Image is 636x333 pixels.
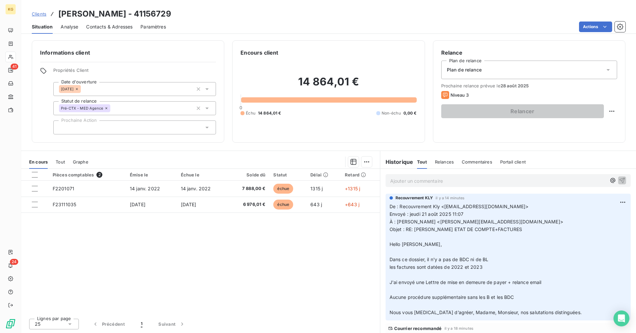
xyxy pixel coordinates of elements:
[396,195,433,201] span: Recouvrement KLY
[382,110,401,116] span: Non-échu
[181,172,224,177] div: Échue le
[130,172,173,177] div: Émise le
[140,24,166,30] span: Paramètres
[5,65,16,75] a: 41
[390,264,483,270] span: les factures sont datées de 2022 et 2023
[390,211,464,217] span: Envoyé : jeudi 21 août 2025 11:07
[11,64,18,70] span: 41
[181,202,196,207] span: [DATE]
[35,321,40,327] span: 25
[240,49,278,57] h6: Encours client
[232,172,265,177] div: Solde dû
[579,22,612,32] button: Actions
[390,219,563,224] span: À : [PERSON_NAME] <[PERSON_NAME][EMAIL_ADDRESS][DOMAIN_NAME]>
[53,202,76,207] span: F23111035
[246,110,255,116] span: Échu
[462,159,492,165] span: Commentaires
[390,204,529,209] span: De : Recouvrement Kly <[EMAIL_ADDRESS][DOMAIN_NAME]>
[273,172,302,177] div: Statut
[390,226,522,232] span: Objet : RE: [PERSON_NAME] ETAT DE COMPTE+FACTURES
[501,83,529,88] span: 28 août 2025
[61,106,103,110] span: Pré-CTX - MED Agence
[133,317,150,331] button: 1
[130,186,160,191] span: 14 janv. 2022
[32,11,46,17] a: Clients
[239,105,242,110] span: 0
[61,24,78,30] span: Analyse
[150,317,193,331] button: Suivant
[394,326,442,331] span: Courrier recommandé
[232,201,265,208] span: 6 976,01 €
[96,172,102,178] span: 2
[58,8,171,20] h3: [PERSON_NAME] - 41156729
[345,172,376,177] div: Retard
[53,68,216,77] span: Propriétés Client
[500,159,526,165] span: Portail client
[380,158,413,166] h6: Historique
[258,110,281,116] span: 14 864,01 €
[29,159,48,165] span: En cours
[436,196,465,200] span: il y a 14 minutes
[10,259,18,265] span: 24
[441,104,604,118] button: Relancer
[450,92,469,98] span: Niveau 3
[345,202,359,207] span: +643 j
[441,49,617,57] h6: Relance
[390,279,542,285] span: J'ai envoyé une Lettre de mise en demeure de payer + relance email
[81,86,86,92] input: Ajouter une valeur
[53,186,74,191] span: F2201071
[273,200,293,210] span: échue
[56,159,65,165] span: Tout
[61,87,74,91] span: [DATE]
[110,105,116,111] input: Ajouter une valeur
[141,321,142,327] span: 1
[345,186,360,191] span: +1315 j
[310,186,323,191] span: 1315 j
[403,110,417,116] span: 0,00 €
[390,309,582,315] span: Nous vous [MEDICAL_DATA] d’agréer, Madame, Monsieur, nos salutations distinguées.
[5,318,16,329] img: Logo LeanPay
[310,172,337,177] div: Délai
[181,186,211,191] span: 14 janv. 2022
[53,172,122,178] div: Pièces comptables
[32,24,53,30] span: Situation
[59,124,64,130] input: Ajouter une valeur
[447,67,482,73] span: Plan de relance
[310,202,322,207] span: 643 j
[417,159,427,165] span: Tout
[73,159,88,165] span: Graphe
[390,241,442,247] span: Hello [PERSON_NAME],
[240,75,416,95] h2: 14 864,01 €
[40,49,216,57] h6: Informations client
[390,257,489,262] span: Dans ce dossier, il n'y a pas de BDC ni de BL
[273,184,293,194] span: échue
[445,326,474,330] span: il y a 18 minutes
[130,202,145,207] span: [DATE]
[441,83,617,88] span: Prochaine relance prévue le
[613,310,629,326] div: Open Intercom Messenger
[435,159,454,165] span: Relances
[86,24,132,30] span: Contacts & Adresses
[390,294,514,300] span: Aucune procédure supplémentaire sans les B et les BDC
[5,4,16,15] div: KG
[84,317,133,331] button: Précédent
[232,185,265,192] span: 7 888,00 €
